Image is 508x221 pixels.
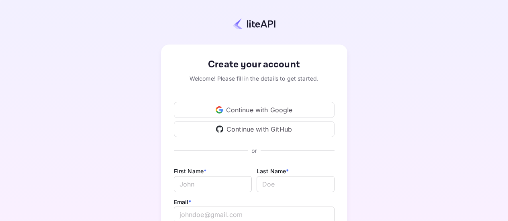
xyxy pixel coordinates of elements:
[174,168,207,174] label: First Name
[174,199,192,205] label: Email
[174,57,335,72] div: Create your account
[257,168,289,174] label: Last Name
[174,176,252,192] input: John
[174,121,335,137] div: Continue with GitHub
[174,102,335,118] div: Continue with Google
[174,74,335,83] div: Welcome! Please fill in the details to get started.
[257,176,335,192] input: Doe
[233,18,275,30] img: liteapi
